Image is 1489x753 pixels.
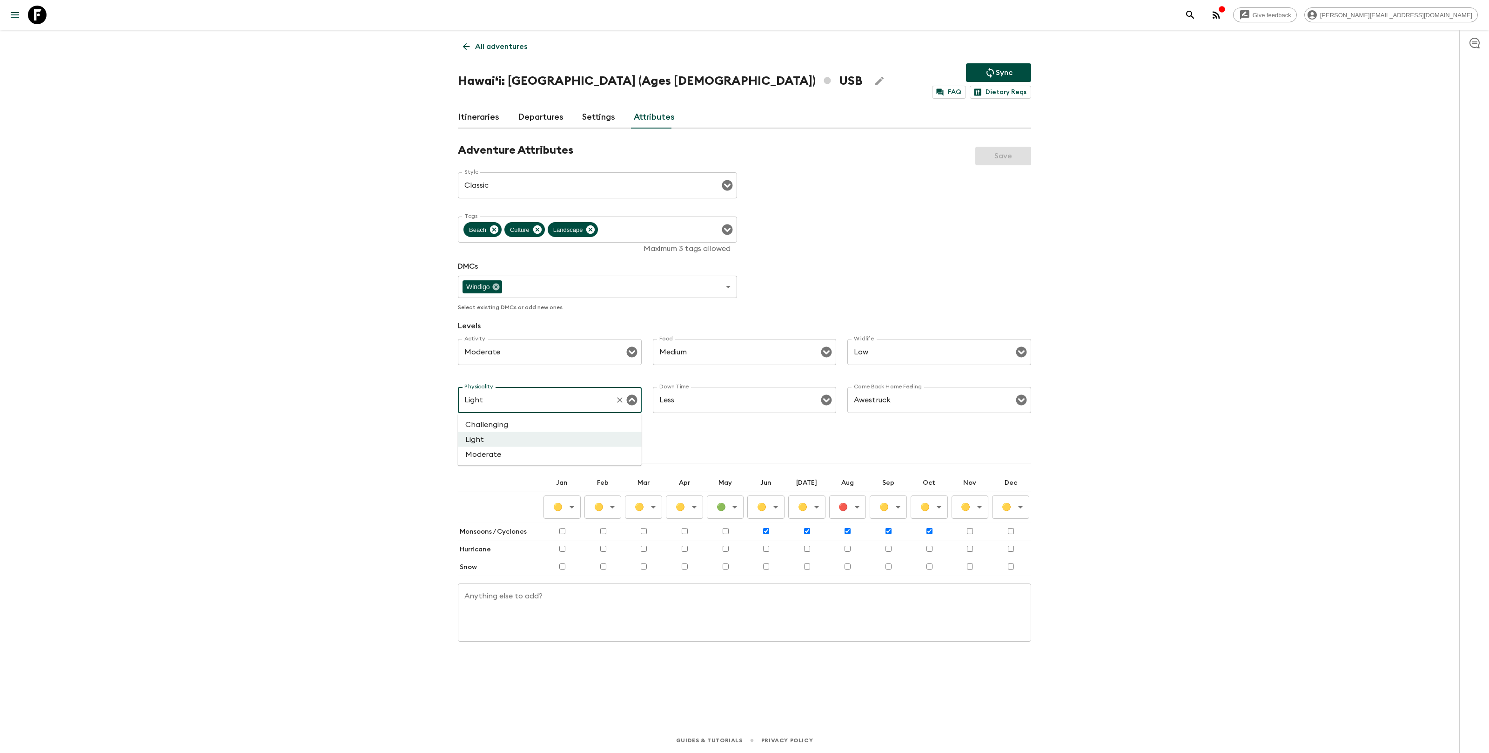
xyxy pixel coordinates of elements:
span: Landscape [548,224,589,235]
p: Oct [911,478,948,488]
label: Style [464,168,478,176]
p: Hurricane [460,545,540,554]
label: Physicality [464,383,493,391]
li: Challenging [458,417,642,432]
div: 🟡 [543,498,581,516]
div: Culture [504,222,545,237]
label: Food [659,335,673,343]
a: Give feedback [1233,7,1297,22]
button: Open [625,346,638,359]
div: 🟡 [952,498,989,516]
p: DMCs [458,261,737,272]
p: Sep [870,478,907,488]
div: Windigo [463,280,502,293]
button: Clear [613,393,626,407]
p: Mar [625,478,662,488]
span: Culture [504,224,535,235]
p: Monsoons / Cyclones [460,527,540,536]
p: Snow [460,563,540,572]
p: Nov [952,478,989,488]
div: 🟢 [707,498,744,516]
a: Departures [518,106,563,129]
p: May [707,478,744,488]
div: 🟡 [870,498,907,516]
div: [PERSON_NAME][EMAIL_ADDRESS][DOMAIN_NAME] [1304,7,1478,22]
li: Light [458,432,642,447]
a: Dietary Reqs [970,86,1031,99]
div: 🟡 [747,498,785,516]
div: 🔴 [829,498,866,516]
p: Jun [747,478,785,488]
label: Come Back Home Feeling [854,383,922,391]
div: 🟡 [584,498,622,516]
a: All adventures [458,37,532,56]
p: Select existing DMCs or add new ones [458,302,737,313]
p: Jan [543,478,581,488]
div: Beach [463,222,502,237]
label: Down Time [659,383,689,391]
div: 🟡 [788,498,825,516]
button: Open [1015,346,1028,359]
button: search adventures [1181,6,1200,24]
div: 🟡 [666,498,703,516]
span: Windigo [463,282,494,292]
p: Apr [666,478,703,488]
a: Guides & Tutorials [676,735,743,746]
p: [DATE] [788,478,825,488]
div: Landscape [548,222,598,237]
a: FAQ [932,86,966,99]
p: Sync [996,67,1013,78]
a: Itineraries [458,106,499,129]
a: Settings [582,106,615,129]
a: Attributes [634,106,675,129]
p: Seasonality Calendar [458,427,1031,439]
span: [PERSON_NAME][EMAIL_ADDRESS][DOMAIN_NAME] [1315,12,1477,19]
p: Feb [584,478,622,488]
h1: Hawaiʻi: [GEOGRAPHIC_DATA] (Ages [DEMOGRAPHIC_DATA]) USB [458,72,863,90]
button: Sync adventure departures to the booking engine [966,63,1031,82]
span: Beach [463,224,492,235]
h2: Adventure Attributes [458,143,573,157]
p: Levels [458,320,1031,332]
button: Open [721,223,734,236]
p: Aug [829,478,866,488]
button: Open [1015,393,1028,407]
label: Wildlife [854,335,874,343]
p: Maximum 3 tags allowed [464,244,731,253]
button: Open [820,346,833,359]
button: Close [625,393,638,407]
span: Give feedback [1248,12,1296,19]
a: Privacy Policy [761,735,813,746]
label: Tags [464,212,477,220]
label: Activity [464,335,485,343]
div: 🟡 [625,498,662,516]
button: Open [721,179,734,192]
button: menu [6,6,24,24]
div: 🟡 [992,498,1029,516]
p: Dec [992,478,1029,488]
div: 🟡 [911,498,948,516]
li: Moderate [458,447,642,462]
button: Open [820,393,833,407]
button: Edit Adventure Title [870,72,889,90]
p: All adventures [475,41,527,52]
